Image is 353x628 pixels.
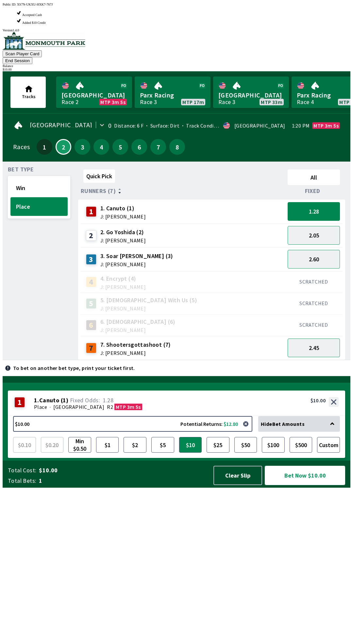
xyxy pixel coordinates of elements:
button: Tracks [10,77,46,108]
button: All [288,169,340,185]
button: 6 [131,139,147,155]
span: 2.45 [309,344,319,352]
div: 2 [86,230,96,241]
span: ( 1 ) [61,397,69,404]
span: [GEOGRAPHIC_DATA] [218,91,284,99]
button: 3 [75,139,90,155]
span: MTP 3m 5s [100,99,126,105]
button: 2.45 [288,339,340,357]
button: $10 [179,437,202,453]
button: $1 [96,437,119,453]
div: SCRATCHED [288,322,340,328]
span: J: [PERSON_NAME] [100,238,146,243]
div: 0 [108,123,111,128]
span: Distance: 6 F [114,122,143,129]
div: 6 [86,320,96,330]
span: Clear Slip [219,472,256,479]
span: $50 [236,439,256,451]
div: Runners (7) [81,188,285,194]
button: 2.60 [288,250,340,269]
span: $25 [208,439,228,451]
div: SCRATCHED [288,300,340,306]
span: Quick Pick [86,172,112,180]
button: $500 [290,437,312,453]
button: End Session [3,57,32,64]
div: 3 [86,254,96,265]
span: 4 [95,145,108,149]
span: $500 [291,439,311,451]
button: 8 [169,139,185,155]
button: Min $0.50 [68,437,91,453]
button: $25 [207,437,229,453]
span: Place [34,404,47,410]
span: 1. Canuto (1) [100,204,146,213]
div: Public ID: [3,3,350,6]
span: Runners (7) [81,188,116,194]
span: Canuto [39,397,59,404]
button: 7 [150,139,166,155]
button: $50 [234,437,257,453]
span: 1 . [34,397,39,404]
span: 1 [39,477,207,485]
span: MTP 17m [182,99,204,105]
button: $5 [151,437,174,453]
div: Balance [3,64,350,68]
span: Total Bets: [8,477,36,485]
button: $2 [124,437,146,453]
div: 1 [14,397,25,408]
span: All [291,174,337,181]
span: 1.28 [309,208,319,215]
span: Accepted Cash [22,13,42,17]
span: 1.28 [103,396,114,404]
div: Race 4 [297,99,314,105]
span: 7 [152,145,164,149]
button: 2.05 [288,226,340,245]
span: 5. [DEMOGRAPHIC_DATA] With Us (5) [100,296,197,305]
span: $100 [263,439,283,451]
span: [GEOGRAPHIC_DATA] [30,122,92,128]
div: 4 [86,277,96,287]
span: Fixed [305,188,320,194]
span: Bet Type [8,167,34,172]
span: Custom [319,439,338,451]
span: J: [PERSON_NAME] [100,327,176,333]
button: 4 [93,139,109,155]
span: MTP 33m [261,99,282,105]
span: 8 [171,145,183,149]
div: Races [13,144,30,149]
button: Place [10,197,68,216]
div: 5 [86,298,96,309]
span: 3 [76,145,89,149]
span: J: [PERSON_NAME] [100,350,171,356]
span: [GEOGRAPHIC_DATA] [61,91,127,99]
span: Win [16,184,62,192]
span: 7. Shootersgottashoot (7) [100,340,171,349]
button: Quick Pick [83,169,115,183]
p: To bet on another bet type, print your ticket first. [13,365,135,371]
div: Race 2 [61,99,78,105]
div: Version 1.4.0 [3,28,350,32]
div: [GEOGRAPHIC_DATA] [234,123,285,128]
span: Added $10 Credit [22,21,46,25]
span: XS7N-UKXU-HXK7-767J [17,3,53,6]
span: 2.05 [309,232,319,239]
div: Race 3 [218,99,235,105]
button: 1.28 [288,202,340,221]
span: 6. [DEMOGRAPHIC_DATA] (6) [100,318,176,326]
span: 1 [38,145,51,149]
div: $10.00 [311,397,326,404]
span: J: [PERSON_NAME] [100,214,146,219]
span: Place [16,203,62,210]
span: 2. Go Yoshida (2) [100,228,146,236]
button: 5 [112,139,128,155]
div: Fixed [285,188,343,194]
span: J: [PERSON_NAME] [100,262,173,267]
a: [GEOGRAPHIC_DATA]Race 2MTP 3m 5s [56,77,132,108]
div: $ 10.00 [3,68,350,71]
span: J: [PERSON_NAME] [100,306,197,311]
span: $10.00 [39,466,207,474]
div: 7 [86,343,96,353]
span: 2 [58,145,69,148]
span: $1 [98,439,117,451]
button: 1 [37,139,52,155]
